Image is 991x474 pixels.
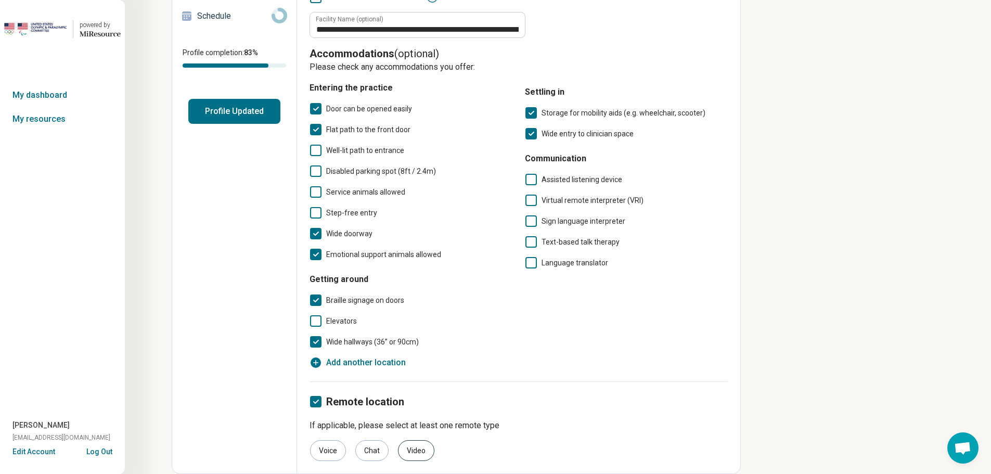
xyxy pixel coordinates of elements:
div: Profile completion [183,63,286,68]
p: If applicable, please select at least one remote type [310,419,728,432]
p: Please check any accommodations you offer: [310,61,728,73]
span: Well-lit path to entrance [326,146,404,155]
span: Accommodations [310,47,394,60]
h4: Communication [525,152,728,165]
button: Edit Account [12,446,55,457]
span: Elevators [326,317,357,325]
span: Wide doorway [326,229,372,238]
span: Disabled parking spot (8ft / 2.4m) [326,167,436,175]
div: Profile completion: [172,41,297,74]
span: Step-free entry [326,209,377,217]
h4: Getting around [310,273,512,286]
div: powered by [80,20,121,30]
button: Log Out [86,446,112,455]
span: Wide hallways (36” or 90cm) [326,338,419,346]
span: Text-based talk therapy [542,238,620,246]
span: Wide entry to clinician space [542,130,634,138]
span: Storage for mobility aids (e.g. wheelchair, scooter) [542,109,705,117]
span: Sign language interpreter [542,217,625,225]
span: Virtual remote interpreter (VRI) [542,196,643,204]
button: Add another location [310,356,406,369]
span: Door can be opened easily [326,105,412,113]
span: Service animals allowed [326,188,405,196]
span: [PERSON_NAME] [12,420,70,431]
span: 83 % [244,48,258,57]
span: Emotional support animals allowed [326,250,441,259]
span: [EMAIL_ADDRESS][DOMAIN_NAME] [12,433,110,442]
span: Language translator [542,259,608,267]
p: Schedule [197,10,272,22]
div: Chat [355,440,389,461]
p: (optional) [310,46,728,61]
label: Facility Name (optional) [316,16,383,22]
span: Flat path to the front door [326,125,410,134]
button: Profile Updated [188,99,280,124]
span: Braille signage on doors [326,296,404,304]
a: USOPCpowered by [4,17,121,42]
img: USOPC [4,17,67,42]
div: Video [398,440,434,461]
h4: Settling in [525,86,728,98]
h4: Entering the practice [310,82,512,94]
span: Add another location [326,356,406,369]
div: Open chat [947,432,979,464]
span: Assisted listening device [542,175,622,184]
a: Schedule [172,4,297,29]
div: Voice [310,440,346,461]
span: Remote location [326,395,404,408]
